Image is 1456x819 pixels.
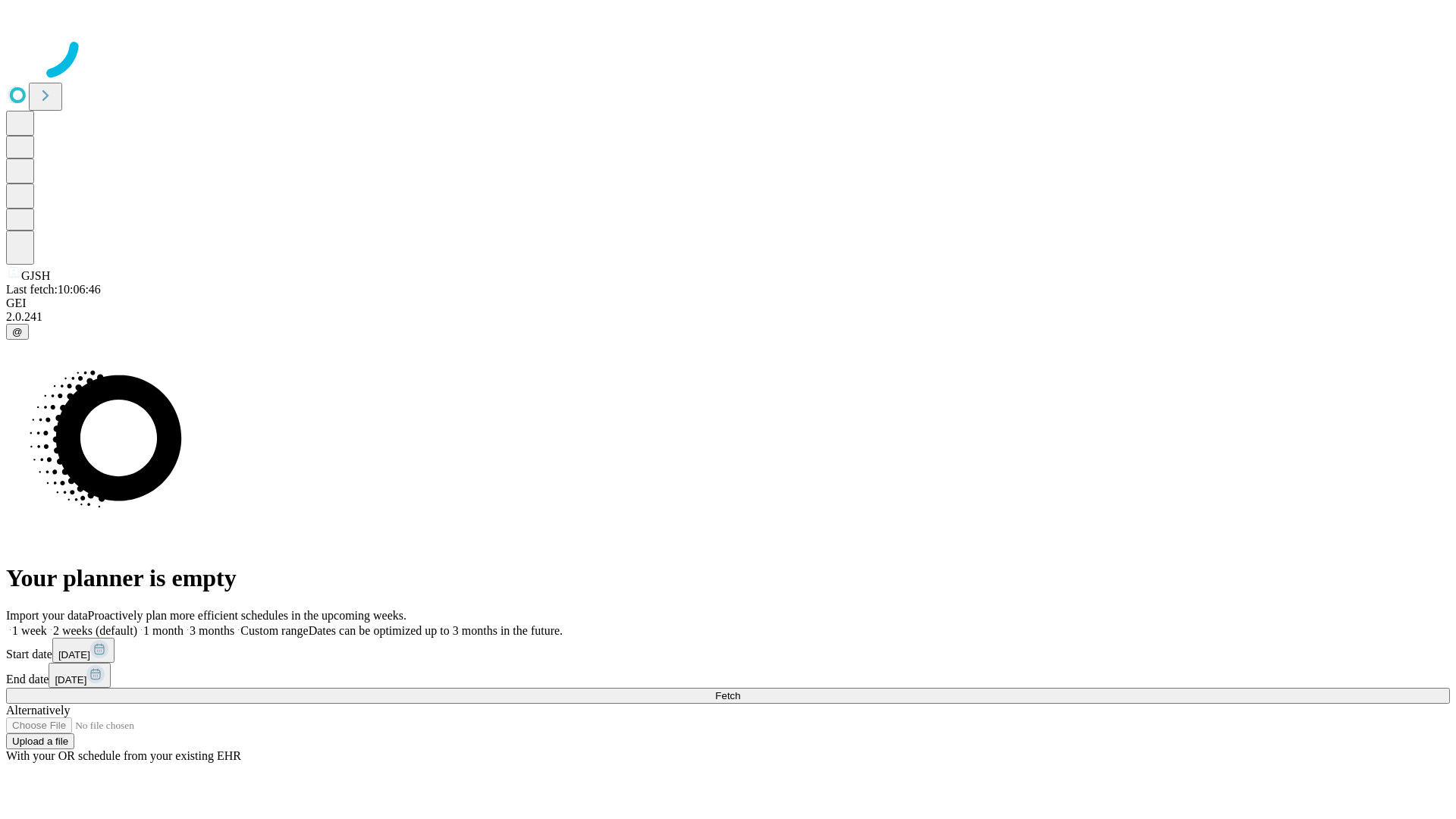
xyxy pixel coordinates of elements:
[240,624,308,637] span: Custom range
[6,704,70,717] span: Alternatively
[6,688,1450,704] button: Fetch
[6,310,1450,324] div: 2.0.241
[12,326,23,337] span: @
[6,564,1450,592] h1: Your planner is empty
[6,283,101,296] span: Last fetch: 10:06:46
[88,609,406,622] span: Proactively plan more efficient schedules in the upcoming weeks.
[58,649,90,661] span: [DATE]
[21,269,50,282] span: GJSH
[6,324,29,340] button: @
[143,624,184,637] span: 1 month
[6,749,241,762] span: With your OR schedule from your existing EHR
[53,624,137,637] span: 2 weeks (default)
[55,674,86,686] span: [DATE]
[6,638,1450,663] div: Start date
[49,663,111,688] button: [DATE]
[6,733,74,749] button: Upload a file
[52,638,115,663] button: [DATE]
[309,624,563,637] span: Dates can be optimized up to 3 months in the future.
[6,663,1450,688] div: End date
[715,690,740,701] span: Fetch
[12,624,47,637] span: 1 week
[190,624,234,637] span: 3 months
[6,297,1450,310] div: GEI
[6,609,88,622] span: Import your data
